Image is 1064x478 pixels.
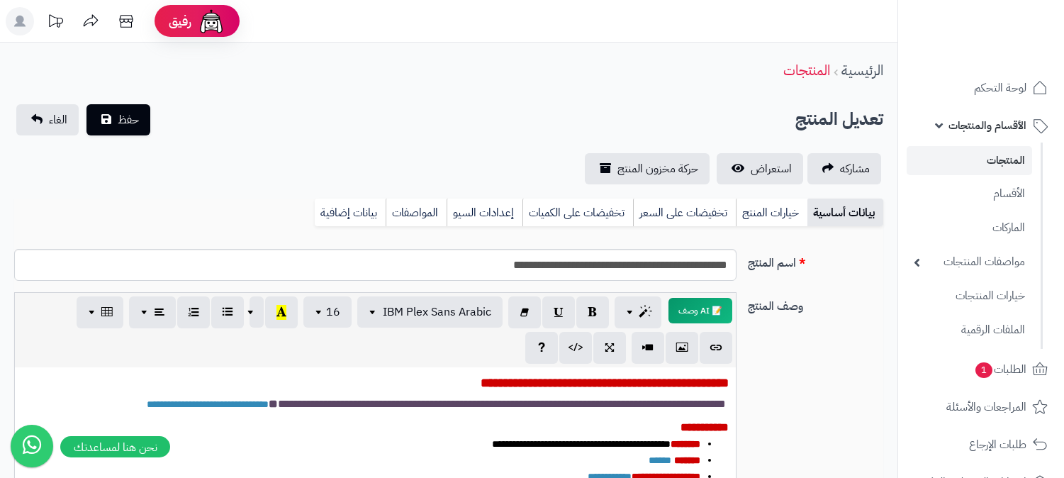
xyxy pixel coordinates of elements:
[736,199,807,227] a: خيارات المنتج
[118,111,139,128] span: حفظ
[303,296,352,328] button: 16
[974,78,1026,98] span: لوحة التحكم
[522,199,633,227] a: تخفيضات على الكميات
[633,199,736,227] a: تخفيضات على السعر
[197,7,225,35] img: ai-face.png
[907,146,1032,175] a: المنتجات
[946,397,1026,417] span: المراجعات والأسئلة
[383,304,491,321] span: IBM Plex Sans Arabic
[617,160,698,177] span: حركة مخزون المنتج
[907,428,1055,462] a: طلبات الإرجاع
[585,153,710,184] a: حركة مخزون المنتج
[975,362,992,378] span: 1
[841,60,883,81] a: الرئيسية
[357,296,503,328] button: IBM Plex Sans Arabic
[742,292,889,315] label: وصف المنتج
[795,105,883,134] h2: تعديل المنتج
[16,104,79,135] a: الغاء
[907,179,1032,209] a: الأقسام
[948,116,1026,135] span: الأقسام والمنتجات
[969,435,1026,455] span: طلبات الإرجاع
[86,104,150,135] button: حفظ
[907,352,1055,387] a: الطلبات1
[907,281,1032,311] a: خيارات المنتجات
[169,13,191,30] span: رفيق
[742,249,889,272] label: اسم المنتج
[907,71,1055,105] a: لوحة التحكم
[315,199,386,227] a: بيانات إضافية
[807,153,881,184] a: مشاركه
[783,60,830,81] a: المنتجات
[38,7,73,39] a: تحديثات المنصة
[447,199,522,227] a: إعدادات السيو
[907,247,1032,277] a: مواصفات المنتجات
[840,160,870,177] span: مشاركه
[974,360,1026,379] span: الطلبات
[717,153,803,184] a: استعراض
[386,199,447,227] a: المواصفات
[907,390,1055,424] a: المراجعات والأسئلة
[751,160,792,177] span: استعراض
[668,298,732,323] button: 📝 AI وصف
[907,315,1032,345] a: الملفات الرقمية
[49,111,67,128] span: الغاء
[907,213,1032,243] a: الماركات
[326,304,340,321] span: 16
[807,199,883,227] a: بيانات أساسية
